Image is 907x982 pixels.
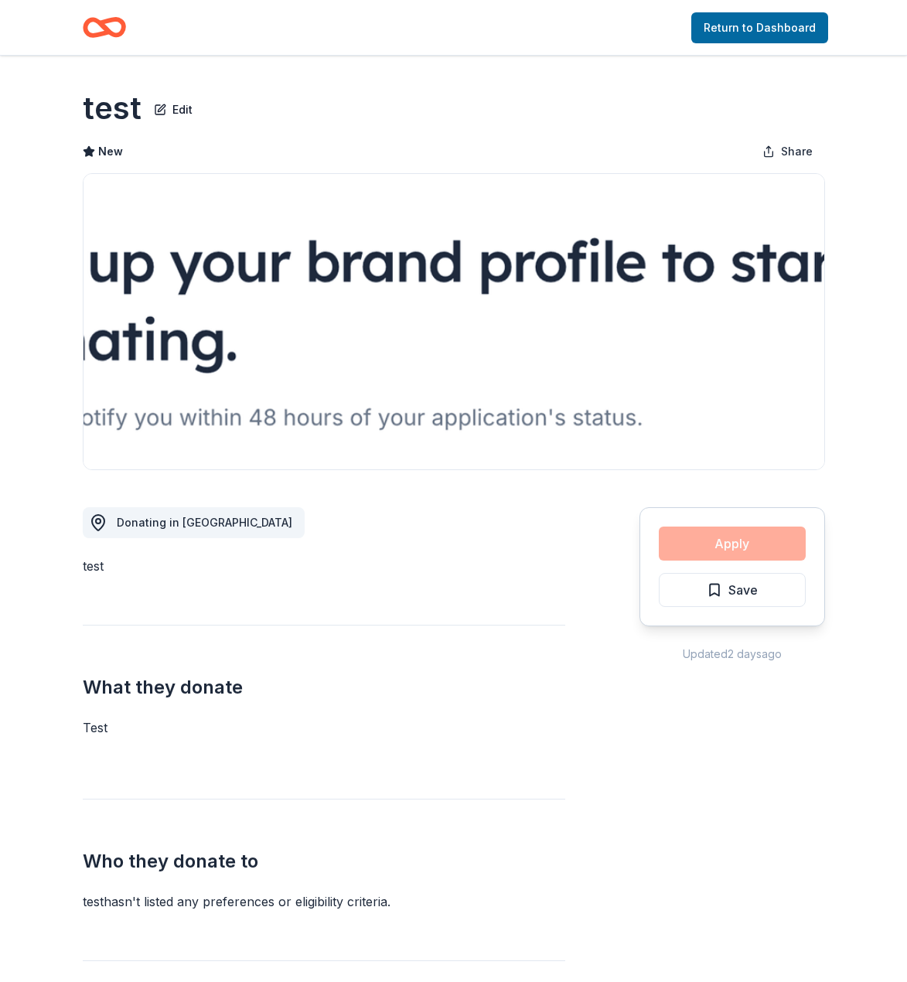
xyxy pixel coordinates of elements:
button: Share [750,136,825,167]
div: Updated 2 days ago [639,645,825,663]
div: test hasn ' t listed any preferences or eligibility criteria. [83,892,565,911]
img: Image for test [84,174,824,469]
button: Edit [154,97,193,119]
button: Save [659,573,806,607]
span: Save [728,580,758,600]
span: New [98,142,123,161]
a: Home [83,9,126,46]
span: Share [781,142,813,161]
h1: test [83,87,142,130]
span: Donating in [GEOGRAPHIC_DATA] [117,516,292,529]
div: test [83,557,565,575]
h2: Who they donate to [83,849,565,874]
div: Test [83,718,565,737]
a: Return to Dashboard [691,12,828,43]
h2: What they donate [83,675,565,700]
